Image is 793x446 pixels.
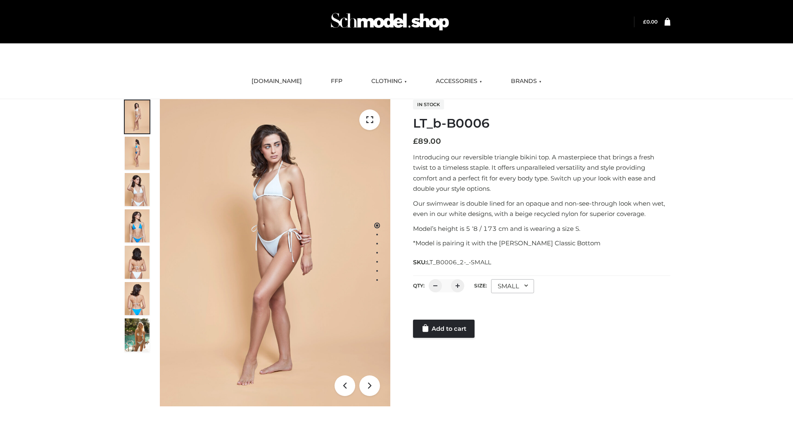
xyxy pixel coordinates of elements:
[325,72,349,90] a: FFP
[413,137,441,146] bdi: 89.00
[125,173,150,206] img: ArielClassicBikiniTop_CloudNine_AzureSky_OW114ECO_3-scaled.jpg
[125,100,150,133] img: ArielClassicBikiniTop_CloudNine_AzureSky_OW114ECO_1-scaled.jpg
[413,116,670,131] h1: LT_b-B0006
[643,19,658,25] a: £0.00
[643,19,646,25] span: £
[430,72,488,90] a: ACCESSORIES
[413,320,475,338] a: Add to cart
[474,282,487,289] label: Size:
[427,259,491,266] span: LT_B0006_2-_-SMALL
[413,282,425,289] label: QTY:
[413,223,670,234] p: Model’s height is 5 ‘8 / 173 cm and is wearing a size S.
[125,318,150,351] img: Arieltop_CloudNine_AzureSky2.jpg
[125,246,150,279] img: ArielClassicBikiniTop_CloudNine_AzureSky_OW114ECO_7-scaled.jpg
[125,209,150,242] img: ArielClassicBikiniTop_CloudNine_AzureSky_OW114ECO_4-scaled.jpg
[413,198,670,219] p: Our swimwear is double lined for an opaque and non-see-through look when wet, even in our white d...
[125,282,150,315] img: ArielClassicBikiniTop_CloudNine_AzureSky_OW114ECO_8-scaled.jpg
[328,5,452,38] img: Schmodel Admin 964
[413,100,444,109] span: In stock
[160,99,390,406] img: ArielClassicBikiniTop_CloudNine_AzureSky_OW114ECO_1
[245,72,308,90] a: [DOMAIN_NAME]
[413,137,418,146] span: £
[125,137,150,170] img: ArielClassicBikiniTop_CloudNine_AzureSky_OW114ECO_2-scaled.jpg
[413,152,670,194] p: Introducing our reversible triangle bikini top. A masterpiece that brings a fresh twist to a time...
[413,238,670,249] p: *Model is pairing it with the [PERSON_NAME] Classic Bottom
[365,72,413,90] a: CLOTHING
[413,257,492,267] span: SKU:
[505,72,548,90] a: BRANDS
[491,279,534,293] div: SMALL
[643,19,658,25] bdi: 0.00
